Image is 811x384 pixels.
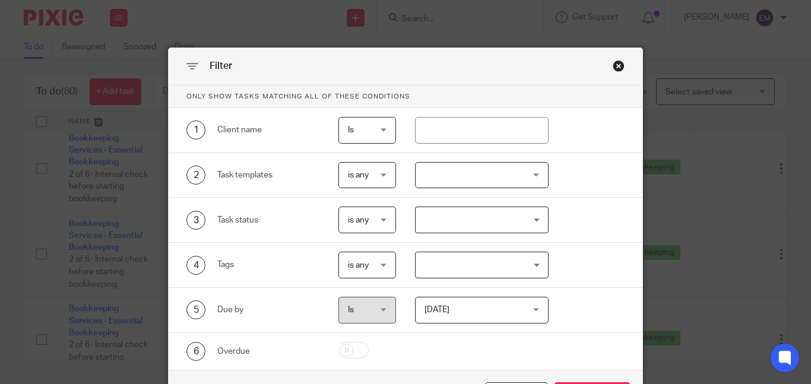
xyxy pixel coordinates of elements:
div: 6 [186,342,205,361]
div: Task status [217,214,320,226]
div: Close this dialog window [613,60,625,72]
span: Is [348,126,354,134]
div: 3 [186,211,205,230]
div: Task templates [217,169,320,181]
div: 1 [186,120,205,139]
div: 2 [186,166,205,185]
div: Search for option [415,252,549,278]
input: Search for option [417,255,541,275]
span: is any [348,216,369,224]
div: Client name [217,124,320,136]
div: 4 [186,256,205,275]
div: Overdue [217,345,320,357]
div: Due by [217,304,320,316]
span: [DATE] [424,306,449,314]
span: is any [348,171,369,179]
div: Search for option [415,207,549,233]
p: Only show tasks matching all of these conditions [169,85,642,108]
span: is any [348,261,369,269]
input: Search for option [417,210,541,230]
span: Filter [210,61,232,71]
div: Tags [217,259,320,271]
span: Is [348,306,354,314]
div: 5 [186,300,205,319]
